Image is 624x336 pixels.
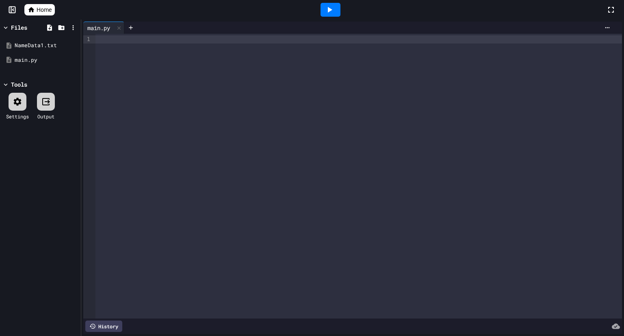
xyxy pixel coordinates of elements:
a: Home [24,4,55,15]
div: History [85,321,122,332]
iframe: chat widget [590,303,616,328]
div: Settings [6,113,29,120]
div: main.py [15,56,78,64]
div: Tools [11,80,27,89]
div: main.py [83,22,124,34]
div: 1 [83,35,91,44]
div: Output [37,113,54,120]
div: NameData1.txt [15,41,78,50]
span: Home [37,6,52,14]
div: Files [11,23,27,32]
div: main.py [83,24,114,32]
